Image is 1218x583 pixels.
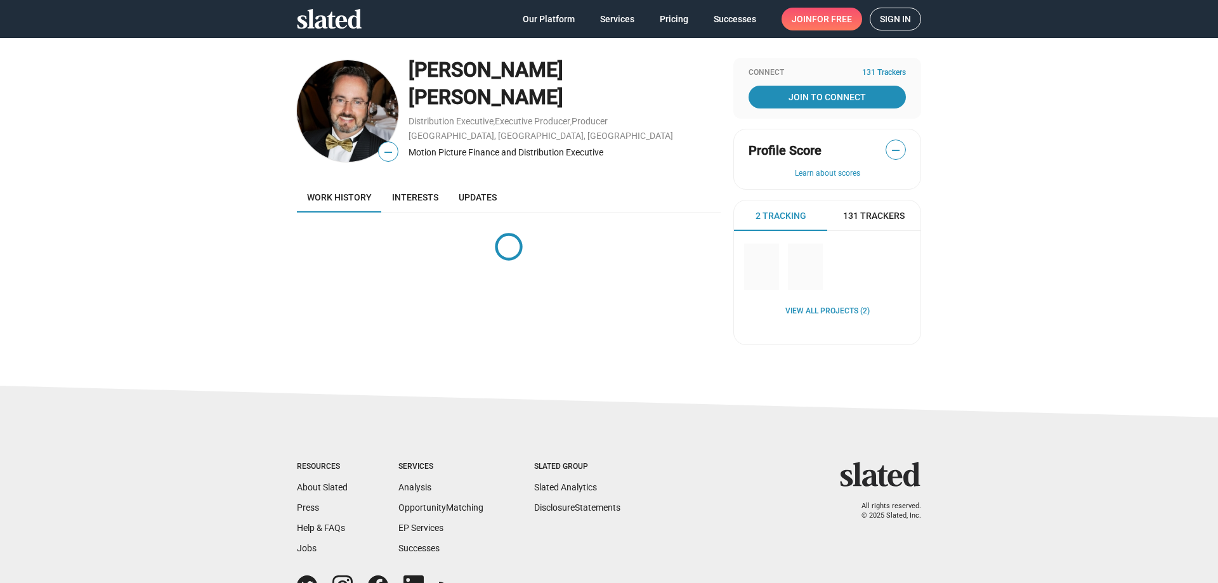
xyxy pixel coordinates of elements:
div: Motion Picture Finance and Distribution Executive [409,147,721,159]
a: Updates [449,182,507,213]
span: Profile Score [749,142,822,159]
a: Work history [297,182,382,213]
a: Services [590,8,645,30]
a: OpportunityMatching [398,502,483,513]
a: Distribution Executive [409,116,494,126]
span: for free [812,8,852,30]
a: EP Services [398,523,443,533]
span: Interests [392,192,438,202]
span: Work history [307,192,372,202]
a: View all Projects (2) [785,306,870,317]
span: Our Platform [523,8,575,30]
span: 131 Trackers [862,68,906,78]
span: 2 Tracking [756,210,806,222]
span: 131 Trackers [843,210,905,222]
a: Successes [398,543,440,553]
a: Pricing [650,8,698,30]
a: Jobs [297,543,317,553]
span: — [886,142,905,159]
a: DisclosureStatements [534,502,620,513]
div: Services [398,462,483,472]
img: J. David Williams [297,60,398,162]
span: — [379,144,398,160]
span: Join To Connect [751,86,903,108]
span: Pricing [660,8,688,30]
a: Slated Analytics [534,482,597,492]
span: Services [600,8,634,30]
a: Sign in [870,8,921,30]
span: Join [792,8,852,30]
a: Executive Producer [495,116,570,126]
a: Analysis [398,482,431,492]
div: Slated Group [534,462,620,472]
span: Sign in [880,8,911,30]
a: Help & FAQs [297,523,345,533]
a: Press [297,502,319,513]
div: Connect [749,68,906,78]
button: Learn about scores [749,169,906,179]
div: [PERSON_NAME] [PERSON_NAME] [409,56,721,110]
a: Join To Connect [749,86,906,108]
span: , [494,119,495,126]
p: All rights reserved. © 2025 Slated, Inc. [848,502,921,520]
a: Our Platform [513,8,585,30]
a: Interests [382,182,449,213]
a: Successes [704,8,766,30]
span: Successes [714,8,756,30]
a: Joinfor free [782,8,862,30]
div: Resources [297,462,348,472]
span: , [570,119,572,126]
a: [GEOGRAPHIC_DATA], [GEOGRAPHIC_DATA], [GEOGRAPHIC_DATA] [409,131,673,141]
span: Updates [459,192,497,202]
a: Producer [572,116,608,126]
a: About Slated [297,482,348,492]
